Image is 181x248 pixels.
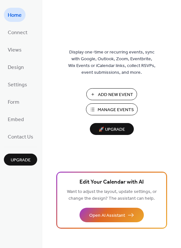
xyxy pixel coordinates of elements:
span: Home [8,10,22,21]
a: Design [4,60,28,74]
button: Upgrade [4,154,37,166]
span: Contact Us [8,132,33,142]
span: Add New Event [98,91,133,98]
button: Manage Events [86,103,138,115]
a: Connect [4,25,31,39]
span: Display one-time or recurring events, sync with Google, Outlook, Zoom, Eventbrite, Wix Events or ... [68,49,155,76]
a: Settings [4,77,31,91]
button: Add New Event [86,88,137,100]
span: 🚀 Upgrade [94,125,130,134]
span: Manage Events [98,107,134,113]
a: Home [4,8,26,22]
span: Embed [8,115,24,125]
a: Form [4,95,23,109]
a: Embed [4,112,28,126]
span: Design [8,62,24,73]
span: Form [8,97,19,108]
span: Settings [8,80,27,90]
a: Contact Us [4,129,37,144]
span: Edit Your Calendar with AI [80,178,144,187]
button: 🚀 Upgrade [90,123,134,135]
span: Connect [8,28,27,38]
span: Upgrade [11,157,31,164]
span: Want to adjust the layout, update settings, or change the design? The assistant can help. [67,187,157,203]
button: Open AI Assistant [80,208,144,222]
span: Views [8,45,22,55]
span: Open AI Assistant [89,212,125,219]
a: Views [4,43,26,57]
